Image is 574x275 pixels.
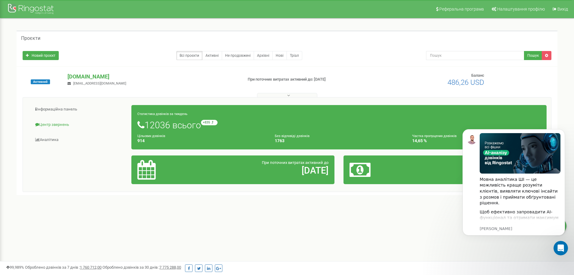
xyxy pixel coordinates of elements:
button: Пошук [524,51,542,60]
span: Баланс [471,73,484,78]
p: При поточних витратах активний до: [DATE] [248,77,373,82]
a: Центр звернень [27,117,132,132]
a: Активні [202,51,222,60]
h4: 914 [137,139,266,143]
a: Аналiтика [27,133,132,147]
small: Частка пропущених дзвінків [412,134,456,138]
span: При поточних витратах активний до [262,160,328,165]
span: Оброблено дзвінків за 7 днів : [25,265,102,270]
small: +835 [201,120,218,125]
small: Без відповіді дзвінків [275,134,309,138]
span: Реферальна програма [439,7,484,11]
a: Нові [272,51,287,60]
a: Новий проєкт [23,51,59,60]
span: [EMAIL_ADDRESS][DOMAIN_NAME] [73,82,126,85]
u: 1 760 712,00 [80,265,102,270]
h4: 1763 [275,139,403,143]
small: Статистика дзвінків за тиждень [137,112,187,116]
small: Цільових дзвінків [137,134,165,138]
span: Оброблено дзвінків за 30 днів : [102,265,181,270]
p: [DOMAIN_NAME] [67,73,238,81]
iframe: Intercom live chat [554,241,568,255]
a: Не продовжені [222,51,254,60]
h5: Проєкти [21,36,40,41]
h2: [DATE] [204,165,328,175]
a: Всі проєкти [176,51,202,60]
u: 7 775 288,00 [159,265,181,270]
h1: 12036 всього [137,120,541,130]
a: Інформаційна панель [27,102,132,117]
a: Тріал [287,51,302,60]
span: Активний [31,79,50,84]
span: Налаштування профілю [497,7,545,11]
a: Архівні [254,51,273,60]
span: 486,26 USD [447,78,484,87]
span: Вихід [557,7,568,11]
iframe: Intercom notifications повідомлення [453,120,574,259]
span: 99,989% [6,265,24,270]
h4: 14,65 % [412,139,541,143]
input: Пошук [426,51,524,60]
h2: 486,26 $ [416,165,541,175]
